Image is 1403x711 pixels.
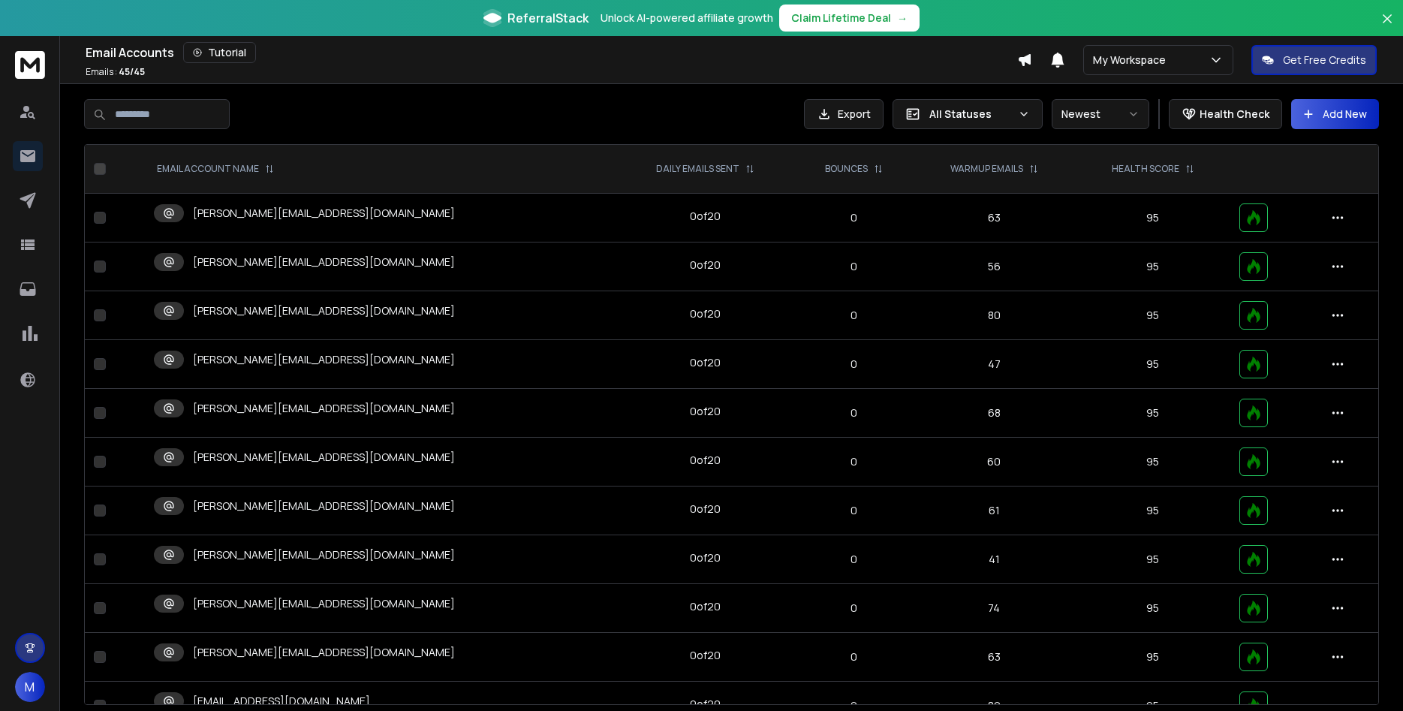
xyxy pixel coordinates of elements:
[119,65,145,78] span: 45 / 45
[803,259,904,274] p: 0
[803,308,904,323] p: 0
[690,502,721,517] div: 0 of 20
[690,599,721,614] div: 0 of 20
[929,107,1012,122] p: All Statuses
[779,5,920,32] button: Claim Lifetime Deal→
[803,405,904,420] p: 0
[15,672,45,702] button: M
[913,584,1075,633] td: 74
[193,206,455,221] p: [PERSON_NAME][EMAIL_ADDRESS][DOMAIN_NAME]
[690,209,721,224] div: 0 of 20
[1291,99,1379,129] button: Add New
[1075,340,1230,389] td: 95
[913,535,1075,584] td: 41
[950,163,1023,175] p: WARMUP EMAILS
[1075,243,1230,291] td: 95
[803,649,904,664] p: 0
[183,42,256,63] button: Tutorial
[803,454,904,469] p: 0
[157,163,274,175] div: EMAIL ACCOUNT NAME
[1075,194,1230,243] td: 95
[913,291,1075,340] td: 80
[193,645,455,660] p: [PERSON_NAME][EMAIL_ADDRESS][DOMAIN_NAME]
[690,355,721,370] div: 0 of 20
[1075,291,1230,340] td: 95
[825,163,868,175] p: BOUNCES
[897,11,908,26] span: →
[690,550,721,565] div: 0 of 20
[803,210,904,225] p: 0
[1200,107,1269,122] p: Health Check
[804,99,884,129] button: Export
[193,255,455,270] p: [PERSON_NAME][EMAIL_ADDRESS][DOMAIN_NAME]
[1377,9,1397,45] button: Close banner
[913,633,1075,682] td: 63
[803,503,904,518] p: 0
[601,11,773,26] p: Unlock AI-powered affiliate growth
[193,352,455,367] p: [PERSON_NAME][EMAIL_ADDRESS][DOMAIN_NAME]
[803,601,904,616] p: 0
[913,487,1075,535] td: 61
[1075,438,1230,487] td: 95
[1283,53,1366,68] p: Get Free Credits
[1093,53,1172,68] p: My Workspace
[1169,99,1282,129] button: Health Check
[1052,99,1149,129] button: Newest
[690,648,721,663] div: 0 of 20
[1075,633,1230,682] td: 95
[913,243,1075,291] td: 56
[913,340,1075,389] td: 47
[1075,389,1230,438] td: 95
[507,9,589,27] span: ReferralStack
[690,306,721,321] div: 0 of 20
[1075,487,1230,535] td: 95
[803,552,904,567] p: 0
[193,303,455,318] p: [PERSON_NAME][EMAIL_ADDRESS][DOMAIN_NAME]
[193,596,455,611] p: [PERSON_NAME][EMAIL_ADDRESS][DOMAIN_NAME]
[1075,535,1230,584] td: 95
[656,163,739,175] p: DAILY EMAILS SENT
[1112,163,1179,175] p: HEALTH SCORE
[803,357,904,372] p: 0
[913,438,1075,487] td: 60
[690,453,721,468] div: 0 of 20
[86,42,1017,63] div: Email Accounts
[690,404,721,419] div: 0 of 20
[193,694,370,709] p: [EMAIL_ADDRESS][DOMAIN_NAME]
[193,499,455,514] p: [PERSON_NAME][EMAIL_ADDRESS][DOMAIN_NAME]
[86,66,145,78] p: Emails :
[193,450,455,465] p: [PERSON_NAME][EMAIL_ADDRESS][DOMAIN_NAME]
[913,389,1075,438] td: 68
[913,194,1075,243] td: 63
[1251,45,1377,75] button: Get Free Credits
[1075,584,1230,633] td: 95
[690,258,721,273] div: 0 of 20
[193,401,455,416] p: [PERSON_NAME][EMAIL_ADDRESS][DOMAIN_NAME]
[193,547,455,562] p: [PERSON_NAME][EMAIL_ADDRESS][DOMAIN_NAME]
